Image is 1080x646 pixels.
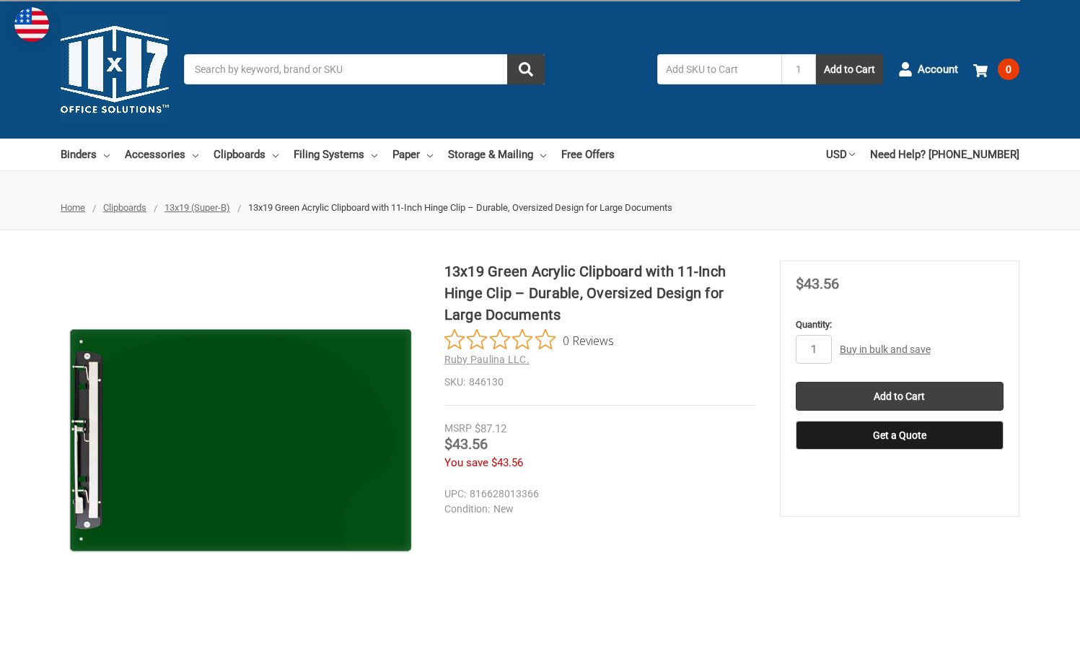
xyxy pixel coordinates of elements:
a: USD [826,139,855,170]
span: $43.56 [444,435,488,453]
a: 13x19 (Super-B) [164,202,230,213]
input: Add to Cart [796,382,1004,411]
a: Filing Systems [294,139,377,170]
span: You save [444,456,488,469]
img: 11x17.com [61,15,169,123]
input: Add SKU to Cart [657,54,781,84]
span: 13x19 Green Acrylic Clipboard with 11-Inch Hinge Clip – Durable, Oversized Design for Large Docum... [248,202,672,213]
span: $43.56 [491,456,523,469]
a: Ruby Paulina LLC. [444,354,530,365]
a: Free Offers [561,139,615,170]
dt: UPC: [444,486,466,502]
iframe: Google Customer Reviews [961,607,1080,646]
a: Clipboards [214,139,278,170]
h1: 13x19 Green Acrylic Clipboard with 11-Inch Hinge Clip – Durable, Oversized Design for Large Docum... [444,261,756,326]
a: Need Help? [PHONE_NUMBER] [870,139,1019,170]
span: 0 [998,58,1019,80]
a: Home [61,202,85,213]
img: duty and tax information for United States [14,7,49,42]
span: $43.56 [796,275,839,292]
dt: Condition: [444,502,490,517]
input: Search by keyword, brand or SKU [184,54,545,84]
a: Clipboards [103,202,146,213]
a: Paper [392,139,433,170]
a: 0 [973,51,1019,88]
img: 13x19 Clipboard Acrylic Panel Featuring an 11" Hinge Clip Green [61,261,421,621]
dt: SKU: [444,375,465,390]
span: $87.12 [475,422,506,435]
label: Quantity: [796,318,1004,332]
div: MSRP [444,421,472,436]
button: Add to Cart [816,54,883,84]
dd: 816628013366 [444,486,750,502]
span: 0 Reviews [563,329,614,351]
a: Binders [61,139,110,170]
a: Storage & Mailing [448,139,546,170]
button: Rated 0 out of 5 stars from 0 reviews. Jump to reviews. [444,329,614,351]
button: Get a Quote [796,421,1004,450]
a: Buy in bulk and save [840,344,931,355]
dd: 846130 [444,375,756,390]
a: Accessories [125,139,198,170]
span: Account [918,61,958,78]
dd: New [444,502,750,517]
a: Account [898,51,958,88]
